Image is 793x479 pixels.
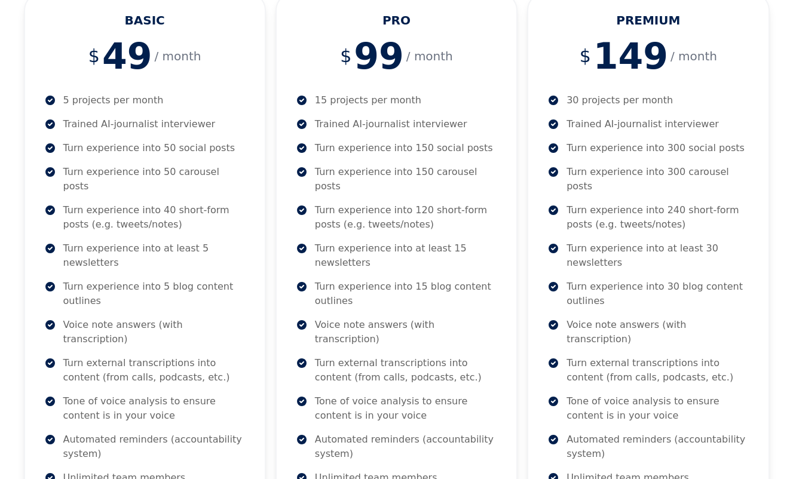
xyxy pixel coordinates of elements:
p: 30 projects per month [567,93,673,108]
p: Voice note answers (with transcription) [63,318,246,346]
p: Voice note answers (with transcription) [567,318,749,346]
p: Trained AI-journalist interviewer [315,117,467,131]
p: Turn experience into at least 15 newsletters [315,241,497,270]
p: Turn experience into at least 30 newsletters [567,241,749,270]
p: Trained AI-journalist interviewer [567,117,719,131]
p: Turn experience into 300 social posts [567,141,745,155]
h3: PRO [296,12,497,29]
p: Turn external transcriptions into content (from calls, podcasts, etc.) [63,356,246,385]
p: Turn experience into 150 social posts [315,141,493,155]
p: Trained AI-journalist interviewer [63,117,216,131]
p: 15 projects per month [315,93,421,108]
p: Turn experience into at least 5 newsletters [63,241,246,270]
p: Turn experience into 300 carousel posts [567,165,749,194]
p: Tone of voice analysis to ensure content is in your voice [63,394,246,423]
span: / month [154,48,201,65]
span: / month [406,48,453,65]
span: $ [580,45,591,67]
span: 99 [354,38,404,74]
span: 49 [102,38,152,74]
p: Turn experience into 240 short-form posts (e.g. tweets/notes) [567,203,749,232]
p: Turn experience into 30 blog content outlines [567,280,749,308]
p: Automated reminders (accountability system) [315,432,497,461]
p: Turn experience into 40 short-form posts (e.g. tweets/notes) [63,203,246,232]
p: Turn experience into 150 carousel posts [315,165,497,194]
span: $ [340,45,351,67]
p: Turn experience into 50 carousel posts [63,165,246,194]
p: 5 projects per month [63,93,164,108]
span: 149 [593,38,668,74]
p: Tone of voice analysis to ensure content is in your voice [567,394,749,423]
p: Automated reminders (accountability system) [567,432,749,461]
p: Tone of voice analysis to ensure content is in your voice [315,394,497,423]
span: / month [670,48,717,65]
p: Turn experience into 120 short-form posts (e.g. tweets/notes) [315,203,497,232]
p: Turn experience into 50 social posts [63,141,235,155]
p: Turn external transcriptions into content (from calls, podcasts, etc.) [567,356,749,385]
p: Turn experience into 15 blog content outlines [315,280,497,308]
h3: PREMIUM [547,12,749,29]
h3: BASIC [44,12,246,29]
p: Automated reminders (accountability system) [63,432,246,461]
span: $ [88,45,100,67]
p: Turn experience into 5 blog content outlines [63,280,246,308]
p: Voice note answers (with transcription) [315,318,497,346]
p: Turn external transcriptions into content (from calls, podcasts, etc.) [315,356,497,385]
